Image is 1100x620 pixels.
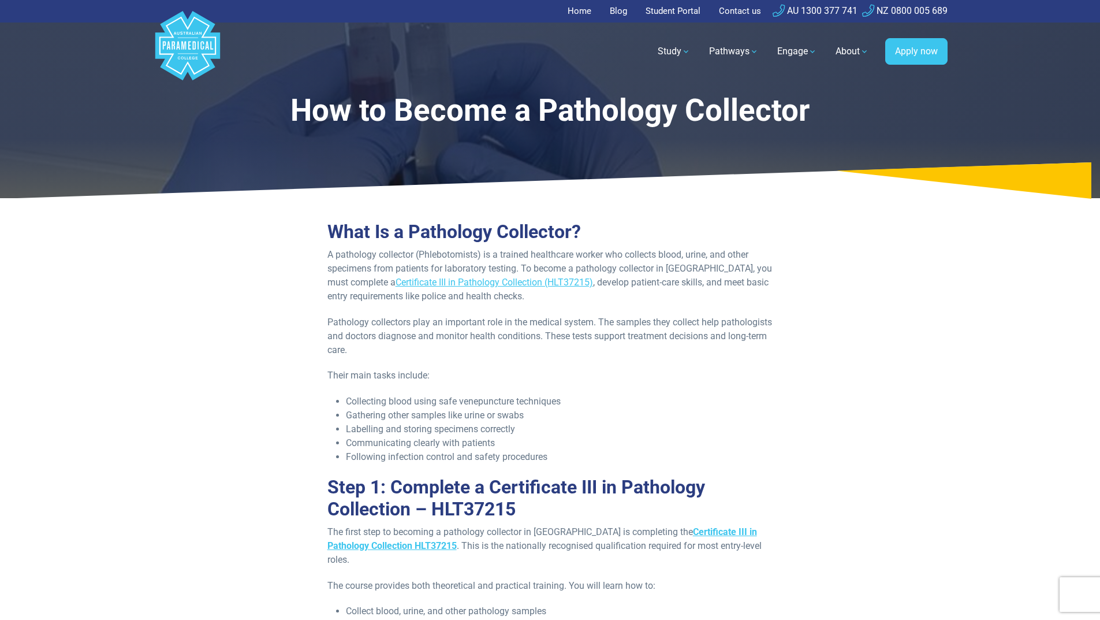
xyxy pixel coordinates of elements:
a: About [829,35,876,68]
p: Pathology collectors play an important role in the medical system. The samples they collect help ... [327,315,773,357]
p: The first step to becoming a pathology collector in [GEOGRAPHIC_DATA] is completing the . This is... [327,525,773,567]
a: AU 1300 377 741 [773,5,857,16]
h1: How to Become a Pathology Collector [252,92,848,129]
h2: Step 1: Complete a Certificate III in Pathology Collection – HLT37215 [327,476,773,521]
p: The course provides both theoretical and practical training. You will learn how to: [327,579,773,593]
li: Following infection control and safety procedures [346,450,773,464]
a: Australian Paramedical College [153,23,222,81]
h2: What Is a Pathology Collector? [327,221,773,243]
a: Study [651,35,698,68]
li: Collect blood, urine, and other pathology samples [346,604,773,618]
p: Their main tasks include: [327,369,773,383]
a: Pathways [702,35,766,68]
a: Engage [770,35,824,68]
a: NZ 0800 005 689 [862,5,948,16]
p: A pathology collector (Phlebotomists) is a trained healthcare worker who collects blood, urine, a... [327,248,773,303]
li: Labelling and storing specimens correctly [346,422,773,436]
li: Communicating clearly with patients [346,436,773,450]
li: Collecting blood using safe venepuncture techniques [346,395,773,409]
a: Certificate III in Pathology Collection (HLT37215) [396,277,593,288]
a: Certificate III in Pathology Collection HLT37215 [327,526,757,551]
a: Apply now [885,38,948,65]
li: Gathering other samples like urine or swabs [346,409,773,422]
